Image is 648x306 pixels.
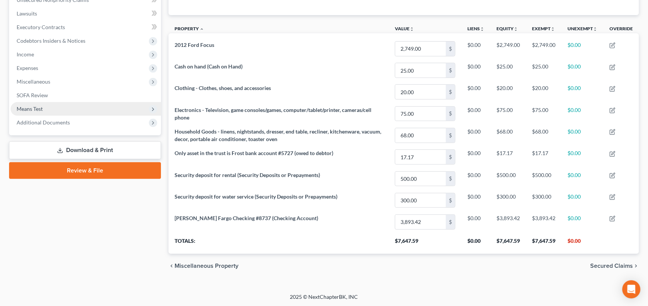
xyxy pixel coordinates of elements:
span: Security deposit for water service (Security Deposits or Prepayments) [175,193,337,200]
span: Electronics - Television, game consoles/games, computer/tablet/printer, cameras/cell phone [175,107,371,121]
span: SOFA Review [17,92,48,98]
th: $0.00 [561,233,603,254]
td: $0.00 [561,146,603,168]
td: $300.00 [526,190,561,211]
td: $0.00 [461,103,490,124]
span: Executory Contracts [17,24,65,30]
td: $0.00 [461,59,490,81]
button: Secured Claims chevron_right [590,263,639,269]
span: Income [17,51,34,57]
i: chevron_right [633,263,639,269]
a: Equityunfold_more [496,26,518,31]
div: $ [446,172,455,186]
span: Only asset in the trust is Frost bank account #5727 (owed to debtor) [175,150,333,156]
input: 0.00 [395,172,446,186]
td: $500.00 [490,168,526,190]
span: Miscellaneous [17,78,50,85]
th: $0.00 [461,233,490,254]
td: $3,893.42 [526,211,561,233]
span: Secured Claims [590,263,633,269]
td: $0.00 [461,81,490,103]
td: $0.00 [561,81,603,103]
a: Valueunfold_more [395,26,414,31]
input: 0.00 [395,193,446,208]
span: Miscellaneous Property [175,263,238,269]
i: unfold_more [551,27,555,31]
a: Lawsuits [11,7,161,20]
i: unfold_more [513,27,518,31]
input: 0.00 [395,85,446,99]
a: Exemptunfold_more [532,26,555,31]
a: Review & File [9,162,161,179]
div: $ [446,85,455,99]
th: Totals: [169,233,389,254]
td: $0.00 [561,124,603,146]
th: Override [603,21,639,38]
span: 2012 Ford Focus [175,42,214,48]
div: $ [446,42,455,56]
span: Codebtors Insiders & Notices [17,37,85,44]
div: Open Intercom Messenger [622,280,640,298]
div: $ [446,63,455,78]
td: $0.00 [461,190,490,211]
td: $17.17 [526,146,561,168]
input: 0.00 [395,42,446,56]
button: chevron_left Miscellaneous Property [169,263,238,269]
td: $0.00 [561,38,603,59]
th: $7,647.59 [389,233,461,254]
input: 0.00 [395,215,446,229]
td: $17.17 [490,146,526,168]
a: Download & Print [9,141,161,159]
td: $75.00 [526,103,561,124]
td: $0.00 [561,59,603,81]
input: 0.00 [395,128,446,143]
td: $75.00 [490,103,526,124]
td: $300.00 [490,190,526,211]
th: $7,647.59 [526,233,561,254]
span: Lawsuits [17,10,37,17]
input: 0.00 [395,63,446,78]
td: $20.00 [526,81,561,103]
td: $25.00 [526,59,561,81]
td: $0.00 [561,211,603,233]
span: Expenses [17,65,38,71]
div: $ [446,107,455,121]
a: SOFA Review [11,89,161,102]
div: $ [446,193,455,208]
i: unfold_more [480,27,484,31]
td: $2,749.00 [526,38,561,59]
td: $0.00 [461,211,490,233]
span: Means Test [17,106,43,112]
td: $68.00 [490,124,526,146]
td: $0.00 [561,168,603,190]
span: Cash on hand (Cash on Hand) [175,63,243,70]
td: $0.00 [561,190,603,211]
i: chevron_left [169,263,175,269]
td: $25.00 [490,59,526,81]
td: $0.00 [461,124,490,146]
i: unfold_more [410,27,414,31]
input: 0.00 [395,107,446,121]
td: $0.00 [461,38,490,59]
span: [PERSON_NAME] Fargo Checking #8737 (Checking Account) [175,215,318,221]
td: $3,893.42 [490,211,526,233]
td: $68.00 [526,124,561,146]
input: 0.00 [395,150,446,164]
a: Liensunfold_more [467,26,484,31]
a: Property expand_less [175,26,204,31]
th: $7,647.59 [490,233,526,254]
td: $0.00 [461,146,490,168]
td: $20.00 [490,81,526,103]
a: Unexemptunfold_more [568,26,597,31]
span: Security deposit for rental (Security Deposits or Prepayments) [175,172,320,178]
td: $500.00 [526,168,561,190]
i: unfold_more [593,27,597,31]
i: expand_less [200,27,204,31]
div: $ [446,128,455,143]
a: Executory Contracts [11,20,161,34]
span: Clothing - Clothes, shoes, and accessories [175,85,271,91]
td: $0.00 [461,168,490,190]
div: $ [446,215,455,229]
td: $0.00 [561,103,603,124]
span: Household Goods - linens, nightstands, dresser, end table, recliner, kitchenware, vacuum, decor, ... [175,128,381,142]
